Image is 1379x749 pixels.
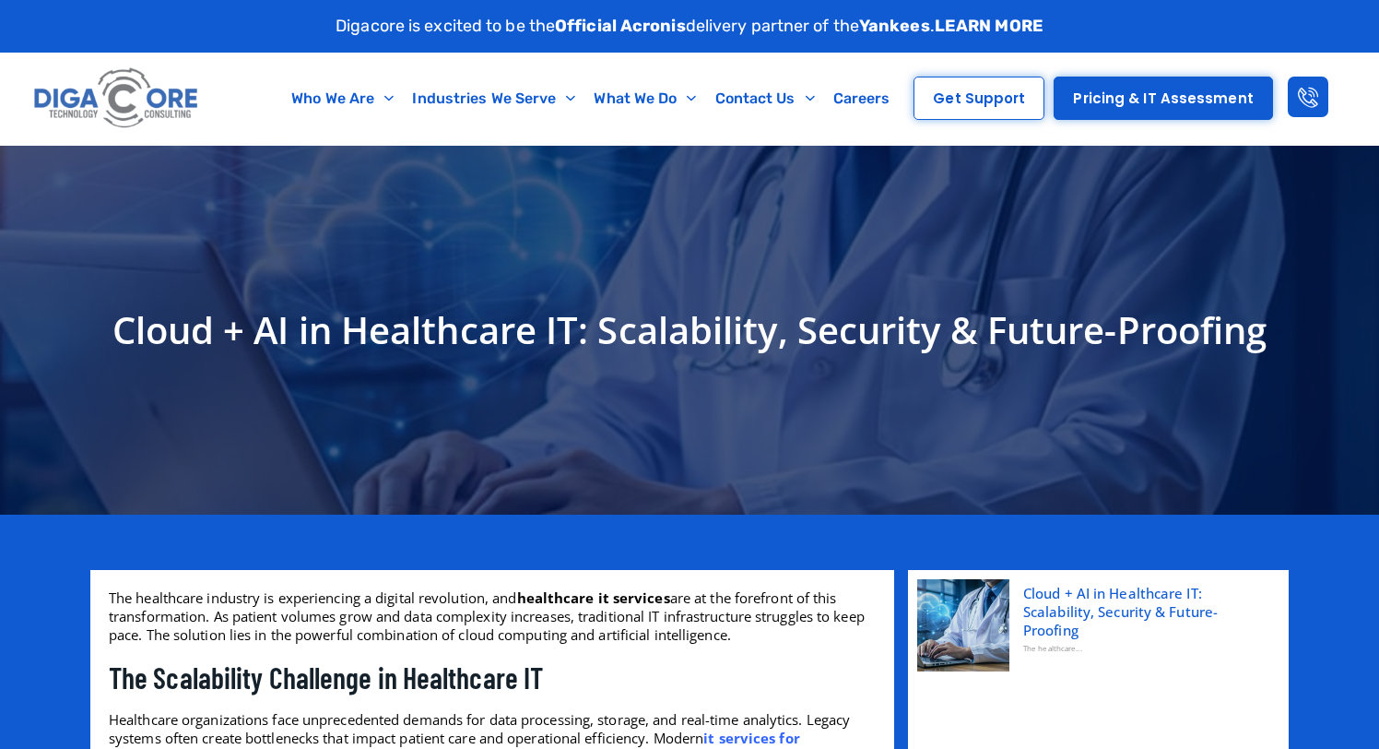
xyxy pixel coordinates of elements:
[1073,91,1253,105] span: Pricing & IT Assessment
[1054,77,1272,120] a: Pricing & IT Assessment
[1023,639,1266,658] div: The healthcare...
[1023,584,1266,639] a: Cloud + AI in Healthcare IT: Scalability, Security & Future-Proofing
[517,588,670,607] strong: healthcare it services
[100,303,1279,358] h1: Cloud + AI in Healthcare IT: Scalability, Security & Future-Proofing
[277,77,905,120] nav: Menu
[913,77,1044,120] a: Get Support
[859,16,930,36] strong: Yankees
[706,77,824,120] a: Contact Us
[109,659,876,697] h2: The Scalability Challenge in Healthcare IT
[824,77,900,120] a: Careers
[917,579,1009,672] img: Cloud + AI in healthcare IT
[584,77,705,120] a: What We Do
[109,588,876,644] p: The healthcare industry is experiencing a digital revolution, and are at the forefront of this tr...
[336,14,1043,39] p: Digacore is excited to be the delivery partner of the .
[555,16,686,36] strong: Official Acronis
[282,77,403,120] a: Who We Are
[933,91,1025,105] span: Get Support
[403,77,584,120] a: Industries We Serve
[29,62,204,136] img: Digacore logo 1
[935,16,1043,36] a: LEARN MORE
